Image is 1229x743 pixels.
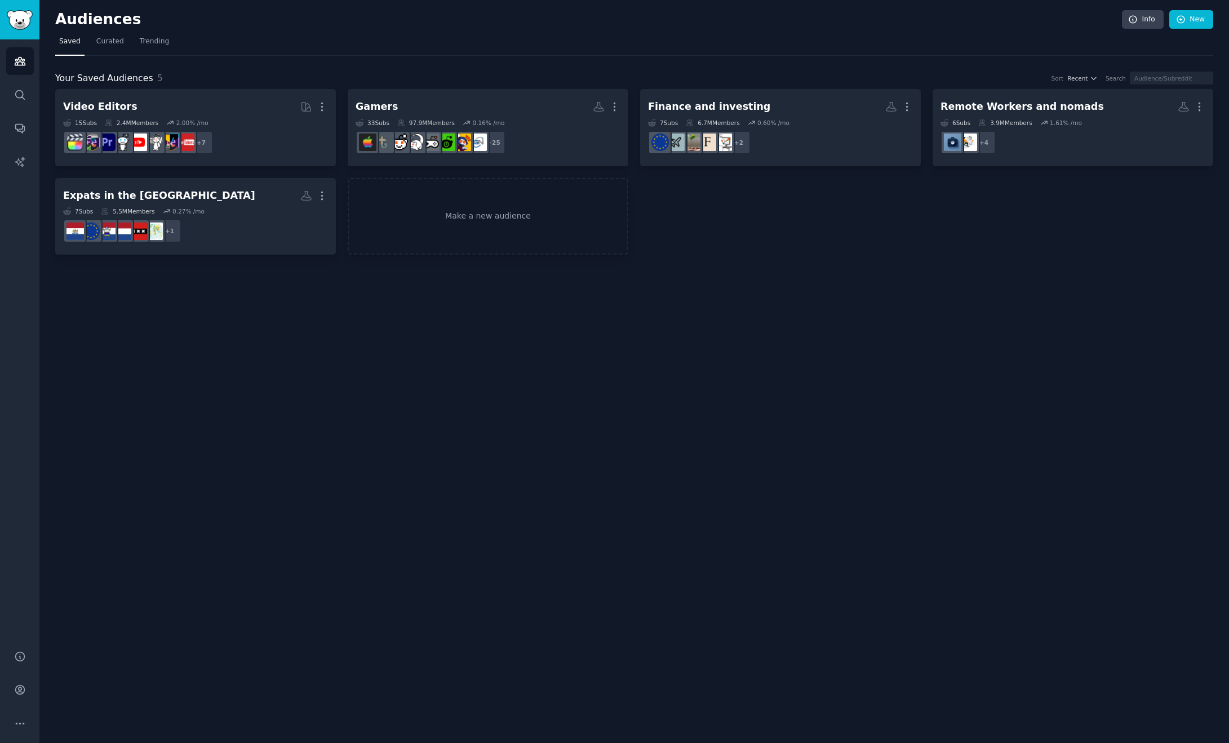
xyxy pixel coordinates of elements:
div: + 25 [482,131,505,154]
div: Finance and investing [648,100,770,114]
div: + 1 [158,219,181,243]
div: + 2 [727,131,751,154]
img: Amsterdam [130,223,147,240]
img: truegaming [375,134,392,151]
img: premiere [98,134,116,151]
img: gamingnews [469,134,487,151]
img: macgaming [359,134,376,151]
div: 33 Sub s [356,119,389,127]
span: Recent [1067,74,1088,82]
img: IWantOut [145,223,163,240]
a: Video Editors15Subs2.4MMembers2.00% /mo+7NewTubersVideoEditingvideographyyoutubersgopropremiereed... [55,89,336,166]
div: Sort [1051,74,1064,82]
img: DutchFIRE [715,134,732,151]
img: videography [145,134,163,151]
a: Curated [92,33,128,56]
a: Info [1122,10,1164,29]
span: Saved [59,37,81,47]
img: Fire [683,134,700,151]
input: Audience/Subreddit [1130,72,1213,84]
span: Trending [140,37,169,47]
span: 5 [157,73,163,83]
div: 1.61 % /mo [1050,119,1082,127]
img: thenetherlands [98,223,116,240]
div: 6.7M Members [686,119,739,127]
img: letsplay [454,134,471,151]
img: patientgamers [406,134,424,151]
div: + 7 [189,131,213,154]
div: Gamers [356,100,398,114]
div: 0.60 % /mo [757,119,789,127]
img: ExpatFIRE [667,134,685,151]
div: 7 Sub s [63,207,93,215]
img: finalcutpro [66,134,84,151]
div: 0.27 % /mo [172,207,205,215]
img: youtubers [130,134,147,151]
img: ShouldIbuythisgame [422,134,440,151]
button: Recent [1067,74,1098,82]
img: eupersonalfinance [651,134,669,151]
h2: Audiences [55,11,1122,29]
img: finance [699,134,716,151]
div: 2.4M Members [105,119,158,127]
div: 3.9M Members [978,119,1032,127]
div: 6 Sub s [940,119,970,127]
div: 5.5M Members [101,207,154,215]
a: Remote Workers and nomads6Subs3.9MMembers1.61% /mo+4RemoteJobswork [933,89,1213,166]
img: gamecollecting [391,134,408,151]
div: Expats in the [GEOGRAPHIC_DATA] [63,189,255,203]
div: 97.9M Members [397,119,455,127]
div: 2.00 % /mo [176,119,208,127]
img: StudyInTheNetherlands [114,223,131,240]
img: eupersonalfinance [82,223,100,240]
img: VideoEditing [161,134,179,151]
a: New [1169,10,1213,29]
img: GummySearch logo [7,10,33,30]
a: Finance and investing7Subs6.7MMembers0.60% /mo+2DutchFIREfinanceFireExpatFIREeupersonalfinance [640,89,921,166]
div: Search [1106,74,1126,82]
a: Trending [136,33,173,56]
span: Curated [96,37,124,47]
div: 15 Sub s [63,119,97,127]
img: gopro [114,134,131,151]
img: work [944,134,961,151]
div: Remote Workers and nomads [940,100,1104,114]
div: + 4 [972,131,996,154]
img: RemoteJobs [960,134,977,151]
a: Make a new audience [348,178,628,255]
div: Video Editors [63,100,137,114]
img: Netherlands [66,223,84,240]
span: Your Saved Audiences [55,72,153,86]
div: 7 Sub s [648,119,678,127]
img: NewTubers [177,134,194,151]
div: 0.16 % /mo [472,119,504,127]
img: Gaming4Gamers [438,134,455,151]
a: Gamers33Subs97.9MMembers0.16% /mo+25gamingnewsletsplayGaming4GamersShouldIbuythisgamepatientgamer... [348,89,628,166]
img: editors [82,134,100,151]
a: Expats in the [GEOGRAPHIC_DATA]7Subs5.5MMembers0.27% /mo+1IWantOutAmsterdamStudyInTheNetherlandst... [55,178,336,255]
a: Saved [55,33,85,56]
